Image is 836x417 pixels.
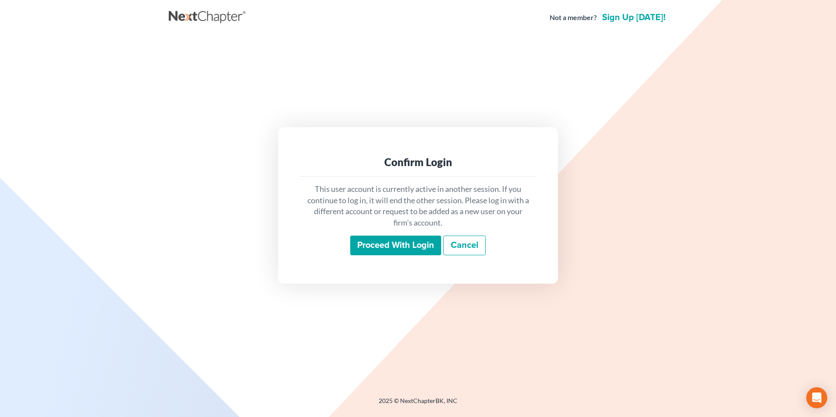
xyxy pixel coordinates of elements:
a: Sign up [DATE]! [600,13,667,22]
p: This user account is currently active in another session. If you continue to log in, it will end ... [306,184,530,229]
input: Proceed with login [350,236,441,256]
strong: Not a member? [550,13,597,23]
div: Open Intercom Messenger [806,387,827,408]
div: Confirm Login [306,155,530,169]
div: 2025 © NextChapterBK, INC [169,396,667,412]
a: Cancel [443,236,486,256]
